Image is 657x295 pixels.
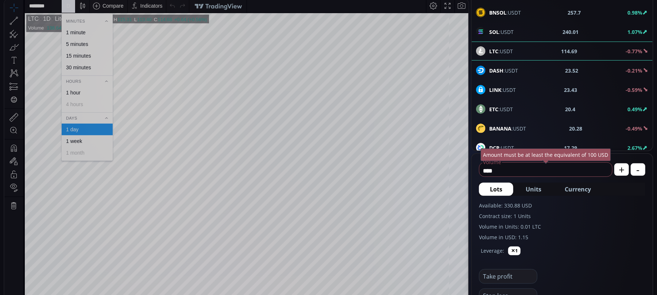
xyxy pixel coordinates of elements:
[62,91,76,97] div: 1 hour
[24,26,39,32] div: Volume
[479,233,645,241] label: Volume in USD: 1.15
[489,86,501,93] b: LINK
[569,125,583,132] b: 20.28
[489,67,518,74] span: :USDT
[170,18,203,23] div: +0.64 (+0.56%)
[113,18,128,23] div: 115.31
[57,115,108,123] div: Days
[508,247,521,255] button: ✕1
[62,54,86,60] div: 15 minutes
[153,18,168,23] div: 114.68
[515,183,552,196] button: Units
[479,202,645,209] label: Available: 330.88 USD
[489,144,514,152] span: :USDT
[565,67,579,74] b: 23.52
[489,9,521,16] span: :USDT
[489,106,498,113] b: ETC
[42,26,63,32] div: 138.647K
[62,66,86,71] div: 30 minutes
[479,183,513,196] button: Lots
[62,139,78,145] div: 1 week
[46,17,71,23] div: Litecoin
[489,9,506,16] b: BNSOL
[62,42,84,48] div: 5 minutes
[98,4,119,10] div: Compare
[57,78,108,86] div: Hours
[489,105,513,113] span: :USDT
[479,212,645,220] label: Contract size: 1 Units
[626,125,642,132] b: -0.49%
[490,185,502,194] span: Lots
[489,28,514,36] span: :USDT
[489,144,499,151] b: DCR
[565,105,575,113] b: 20.4
[62,4,66,10] div: D
[631,163,645,176] button: -
[7,97,12,104] div: 
[627,28,642,35] b: 1.07%
[568,9,581,16] b: 257.7
[62,128,74,133] div: 1 day
[489,86,516,94] span: :USDT
[62,151,80,157] div: 1 month
[62,102,79,108] div: 4 hours
[481,148,611,161] div: Amount must be at least the equivalent of 100 USD
[109,18,113,23] div: H
[481,247,504,255] label: Leverage:
[563,28,579,36] b: 240.01
[489,125,526,132] span: :USDT
[150,18,153,23] div: C
[136,4,158,10] div: Indicators
[564,86,577,94] b: 23.43
[489,28,499,35] b: SOL
[564,144,577,152] b: 17.29
[565,185,591,194] span: Currency
[24,17,34,23] div: LTC
[627,9,642,16] b: 0.98%
[479,223,645,230] label: Volume in Units: 0.01 LTC
[34,17,46,23] div: 1D
[614,163,629,176] button: +
[554,183,602,196] button: Currency
[57,18,108,26] div: Minutes
[489,67,503,74] b: DASH
[627,106,642,113] b: 0.49%
[626,67,642,74] b: -0.21%
[526,185,541,194] span: Units
[133,18,147,23] div: 113.40
[130,18,133,23] div: L
[489,125,511,132] b: BANANA
[626,86,642,93] b: -0.59%
[627,144,642,151] b: 2.67%
[62,31,81,36] div: 1 minute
